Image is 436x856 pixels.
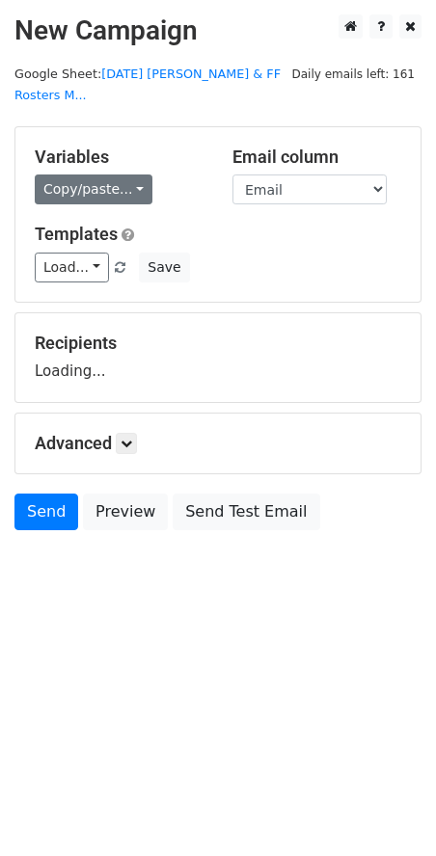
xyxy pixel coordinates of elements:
span: Daily emails left: 161 [285,64,422,85]
a: Copy/paste... [35,174,152,204]
h5: Variables [35,147,204,168]
iframe: Chat Widget [340,763,436,856]
a: Templates [35,224,118,244]
a: Preview [83,494,168,530]
a: Load... [35,253,109,282]
a: Send [14,494,78,530]
small: Google Sheet: [14,67,281,103]
h2: New Campaign [14,14,422,47]
h5: Advanced [35,433,401,454]
a: [DATE] [PERSON_NAME] & FF Rosters M... [14,67,281,103]
div: Loading... [35,333,401,383]
a: Daily emails left: 161 [285,67,422,81]
button: Save [139,253,189,282]
a: Send Test Email [173,494,319,530]
h5: Email column [232,147,401,168]
h5: Recipients [35,333,401,354]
